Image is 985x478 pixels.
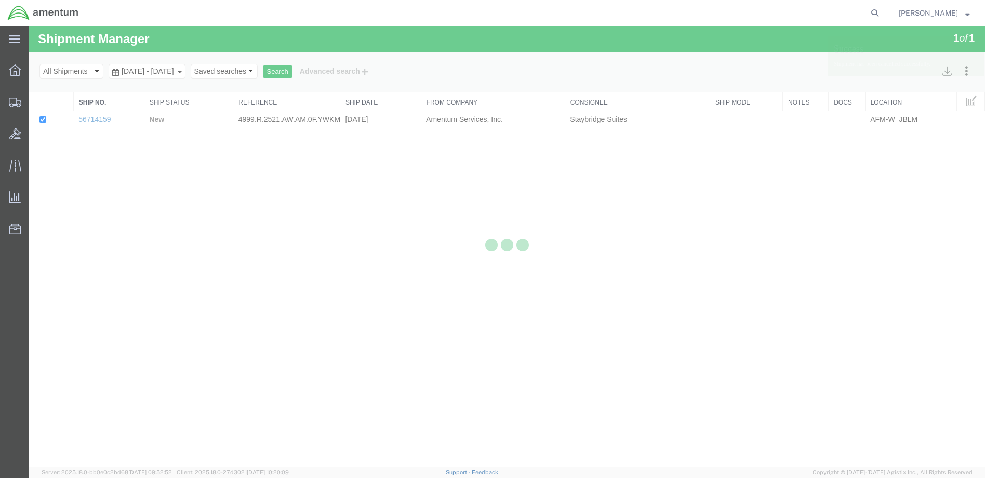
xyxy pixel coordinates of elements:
img: logo [7,5,79,21]
a: Feedback [472,469,498,475]
span: Copyright © [DATE]-[DATE] Agistix Inc., All Rights Reserved [813,468,973,477]
button: [PERSON_NAME] [898,7,970,19]
a: Support [446,469,472,475]
span: Client: 2025.18.0-27d3021 [177,469,289,475]
span: Server: 2025.18.0-bb0e0c2bd68 [42,469,172,475]
span: Richard Varela [899,7,958,19]
span: [DATE] 10:20:09 [247,469,289,475]
span: [DATE] 09:52:52 [128,469,172,475]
